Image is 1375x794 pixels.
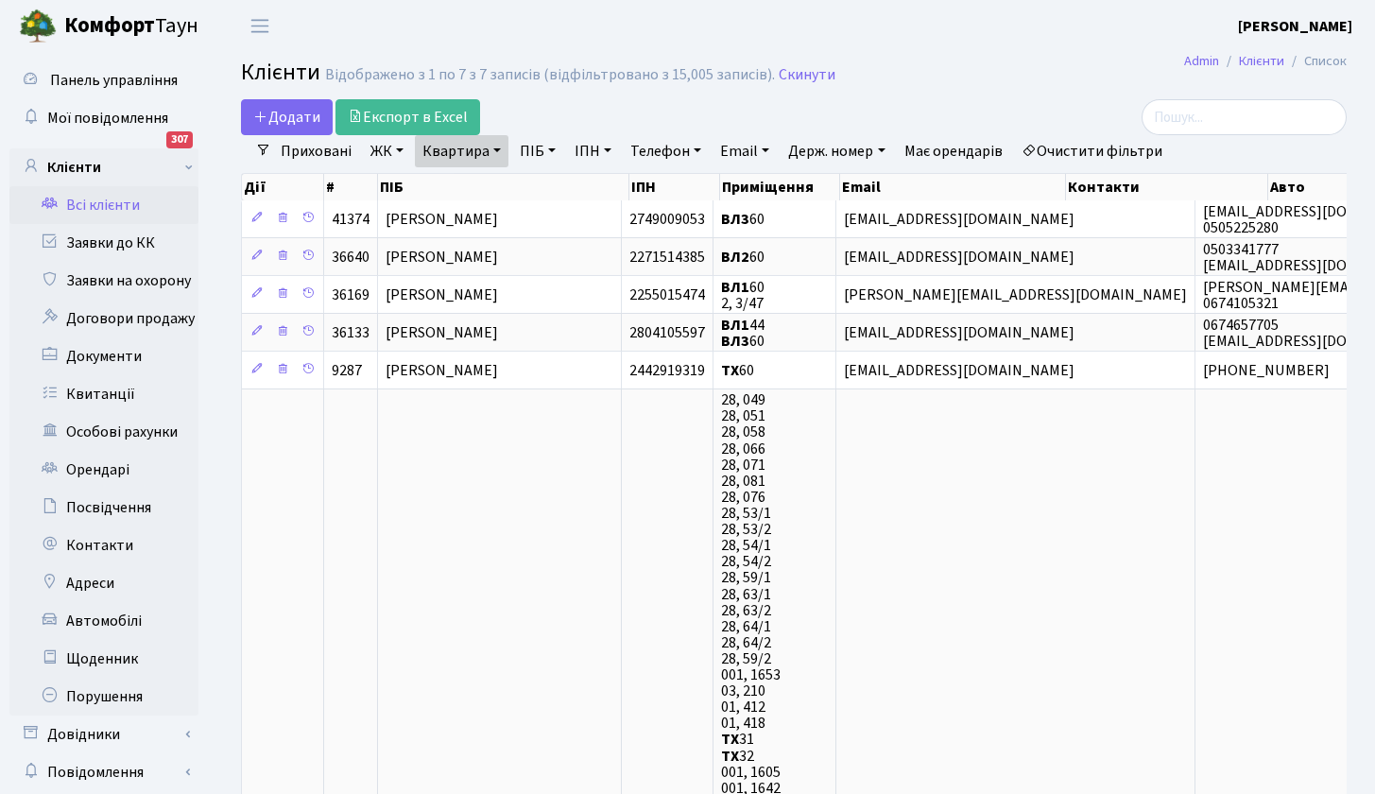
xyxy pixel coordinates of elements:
[9,224,198,262] a: Заявки до КК
[415,135,508,167] a: Квартира
[9,716,198,753] a: Довідники
[721,315,765,352] span: 44 60
[1142,99,1347,135] input: Пошук...
[1066,174,1268,200] th: Контакти
[721,277,749,298] b: ВЛ1
[273,135,359,167] a: Приховані
[840,174,1066,200] th: Email
[332,209,370,230] span: 41374
[332,247,370,268] span: 36640
[9,489,198,526] a: Посвідчення
[1284,51,1347,72] li: Список
[386,209,498,230] span: [PERSON_NAME]
[386,360,498,381] span: [PERSON_NAME]
[9,186,198,224] a: Всі клієнти
[629,209,705,230] span: 2749009053
[781,135,892,167] a: Держ. номер
[335,99,480,135] a: Експорт в Excel
[386,247,498,268] span: [PERSON_NAME]
[779,66,835,84] a: Скинути
[19,8,57,45] img: logo.png
[721,277,765,314] span: 60 2, 3/47
[64,10,155,41] b: Комфорт
[9,413,198,451] a: Особові рахунки
[332,322,370,343] span: 36133
[236,10,284,42] button: Переключити навігацію
[47,108,168,129] span: Мої повідомлення
[9,337,198,375] a: Документи
[721,247,749,268] b: ВЛ2
[844,285,1187,305] span: [PERSON_NAME][EMAIL_ADDRESS][DOMAIN_NAME]
[386,322,498,343] span: [PERSON_NAME]
[9,526,198,564] a: Контакти
[629,174,721,200] th: ІПН
[378,174,629,200] th: ПІБ
[1238,15,1352,38] a: [PERSON_NAME]
[9,564,198,602] a: Адреси
[844,322,1074,343] span: [EMAIL_ADDRESS][DOMAIN_NAME]
[720,174,840,200] th: Приміщення
[1238,16,1352,37] b: [PERSON_NAME]
[9,602,198,640] a: Автомобілі
[325,66,775,84] div: Відображено з 1 по 7 з 7 записів (відфільтровано з 15,005 записів).
[721,360,739,381] b: ТХ
[721,209,765,230] span: 60
[721,209,749,230] b: ВЛ3
[363,135,411,167] a: ЖК
[721,746,739,767] b: ТХ
[332,360,362,381] span: 9287
[253,107,320,128] span: Додати
[721,331,749,352] b: ВЛ3
[9,640,198,678] a: Щоденник
[512,135,563,167] a: ПІБ
[1203,360,1330,381] span: [PHONE_NUMBER]
[64,10,198,43] span: Таун
[324,174,378,200] th: #
[721,730,739,751] b: ТХ
[386,285,498,305] span: [PERSON_NAME]
[713,135,777,167] a: Email
[844,209,1074,230] span: [EMAIL_ADDRESS][DOMAIN_NAME]
[9,99,198,137] a: Мої повідомлення307
[629,322,705,343] span: 2804105597
[721,360,754,381] span: 60
[844,360,1074,381] span: [EMAIL_ADDRESS][DOMAIN_NAME]
[9,753,198,791] a: Повідомлення
[721,247,765,268] span: 60
[897,135,1010,167] a: Має орендарів
[9,300,198,337] a: Договори продажу
[241,99,333,135] a: Додати
[844,247,1074,268] span: [EMAIL_ADDRESS][DOMAIN_NAME]
[1156,42,1375,81] nav: breadcrumb
[241,56,320,89] span: Клієнти
[567,135,619,167] a: ІПН
[9,61,198,99] a: Панель управління
[629,360,705,381] span: 2442919319
[721,315,749,336] b: ВЛ1
[9,148,198,186] a: Клієнти
[1014,135,1170,167] a: Очистити фільтри
[9,451,198,489] a: Орендарі
[9,375,198,413] a: Квитанції
[629,247,705,268] span: 2271514385
[9,678,198,716] a: Порушення
[9,262,198,300] a: Заявки на охорону
[166,131,193,148] div: 307
[50,70,178,91] span: Панель управління
[242,174,324,200] th: Дії
[1239,51,1284,71] a: Клієнти
[1184,51,1219,71] a: Admin
[623,135,709,167] a: Телефон
[629,285,705,305] span: 2255015474
[332,285,370,305] span: 36169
